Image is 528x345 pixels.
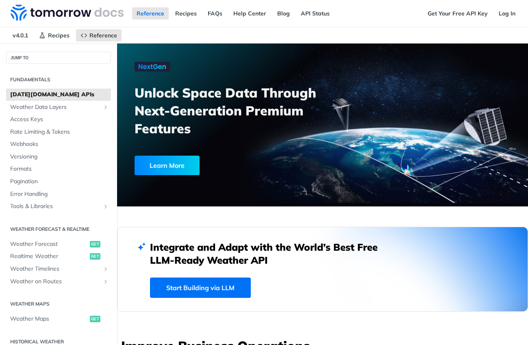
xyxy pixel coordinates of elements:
[48,32,70,39] span: Recipes
[76,29,122,41] a: Reference
[135,156,200,175] div: Learn More
[102,278,109,285] button: Show subpages for Weather on Routes
[6,52,111,64] button: JUMP TO
[89,32,117,39] span: Reference
[229,7,271,20] a: Help Center
[6,151,111,163] a: Versioning
[6,250,111,263] a: Realtime Weatherget
[10,178,109,186] span: Pagination
[6,101,111,113] a: Weather Data LayersShow subpages for Weather Data Layers
[10,115,109,124] span: Access Keys
[35,29,74,41] a: Recipes
[10,278,100,286] span: Weather on Routes
[6,126,111,138] a: Rate Limiting & Tokens
[135,156,292,175] a: Learn More
[150,241,390,267] h2: Integrate and Adapt with the World’s Best Free LLM-Ready Weather API
[6,276,111,288] a: Weather on RoutesShow subpages for Weather on Routes
[6,300,111,308] h2: Weather Maps
[90,253,100,260] span: get
[135,84,331,137] h3: Unlock Space Data Through Next-Generation Premium Features
[150,278,251,298] a: Start Building via LLM
[102,266,109,272] button: Show subpages for Weather Timelines
[10,190,109,198] span: Error Handling
[10,240,88,248] span: Weather Forecast
[6,238,111,250] a: Weather Forecastget
[10,252,88,260] span: Realtime Weather
[423,7,492,20] a: Get Your Free API Key
[102,203,109,210] button: Show subpages for Tools & Libraries
[6,89,111,101] a: [DATE][DOMAIN_NAME] APIs
[10,265,100,273] span: Weather Timelines
[135,62,170,72] img: NextGen
[6,176,111,188] a: Pagination
[90,241,100,247] span: get
[102,104,109,111] button: Show subpages for Weather Data Layers
[10,165,109,173] span: Formats
[6,138,111,150] a: Webhooks
[6,188,111,200] a: Error Handling
[90,316,100,322] span: get
[171,7,201,20] a: Recipes
[296,7,334,20] a: API Status
[132,7,169,20] a: Reference
[11,4,124,21] img: Tomorrow.io Weather API Docs
[6,163,111,175] a: Formats
[10,128,109,136] span: Rate Limiting & Tokens
[10,140,109,148] span: Webhooks
[10,202,100,210] span: Tools & Libraries
[203,7,227,20] a: FAQs
[6,263,111,275] a: Weather TimelinesShow subpages for Weather Timelines
[494,7,520,20] a: Log In
[6,226,111,233] h2: Weather Forecast & realtime
[10,315,88,323] span: Weather Maps
[6,113,111,126] a: Access Keys
[8,29,33,41] span: v4.0.1
[273,7,294,20] a: Blog
[6,313,111,325] a: Weather Mapsget
[10,91,109,99] span: [DATE][DOMAIN_NAME] APIs
[6,76,111,83] h2: Fundamentals
[10,103,100,111] span: Weather Data Layers
[6,200,111,213] a: Tools & LibrariesShow subpages for Tools & Libraries
[10,153,109,161] span: Versioning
